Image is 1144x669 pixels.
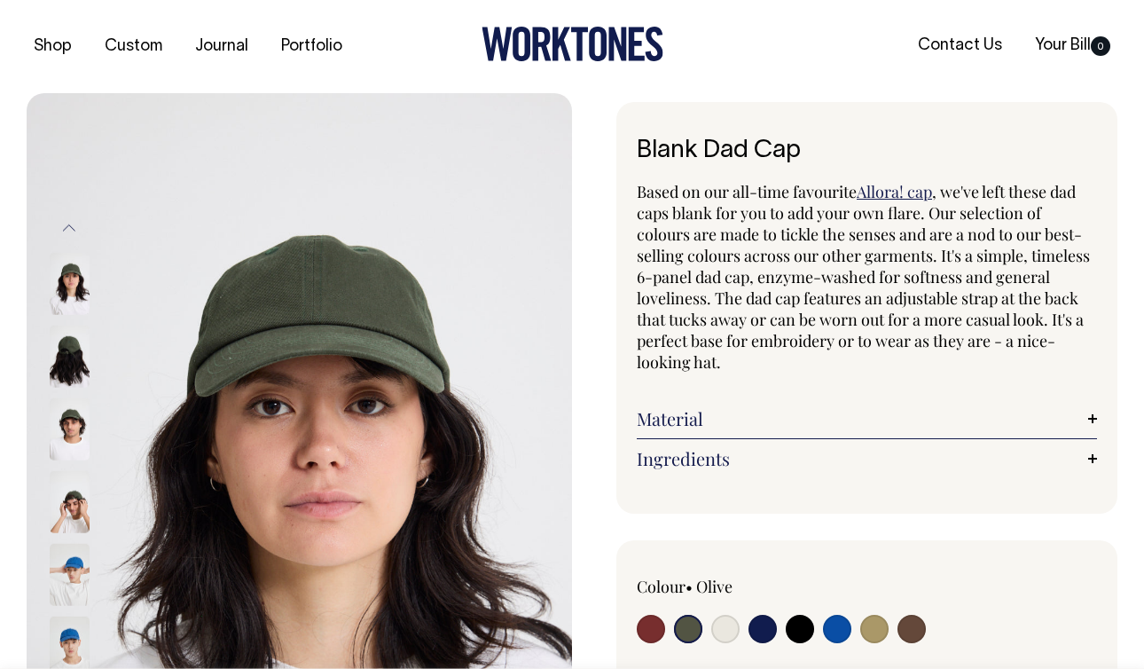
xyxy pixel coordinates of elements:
div: Colour [637,576,821,597]
a: Ingredients [637,448,1097,469]
span: , we've left these dad caps blank for you to add your own flare. Our selection of colours are mad... [637,181,1090,373]
a: Custom [98,32,169,61]
h1: Blank Dad Cap [637,138,1097,165]
a: Allora! cap [857,181,932,202]
img: olive [50,398,90,460]
a: Shop [27,32,79,61]
a: Contact Us [911,31,1009,60]
span: 0 [1091,36,1110,56]
span: Based on our all-time favourite [637,181,857,202]
img: olive [50,326,90,388]
img: olive [50,471,90,533]
img: olive [50,253,90,315]
button: Previous [56,208,82,248]
a: Your Bill0 [1028,31,1117,60]
span: • [686,576,693,597]
label: Olive [696,576,733,597]
img: worker-blue [50,544,90,606]
a: Material [637,408,1097,429]
a: Portfolio [274,32,349,61]
a: Journal [188,32,255,61]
